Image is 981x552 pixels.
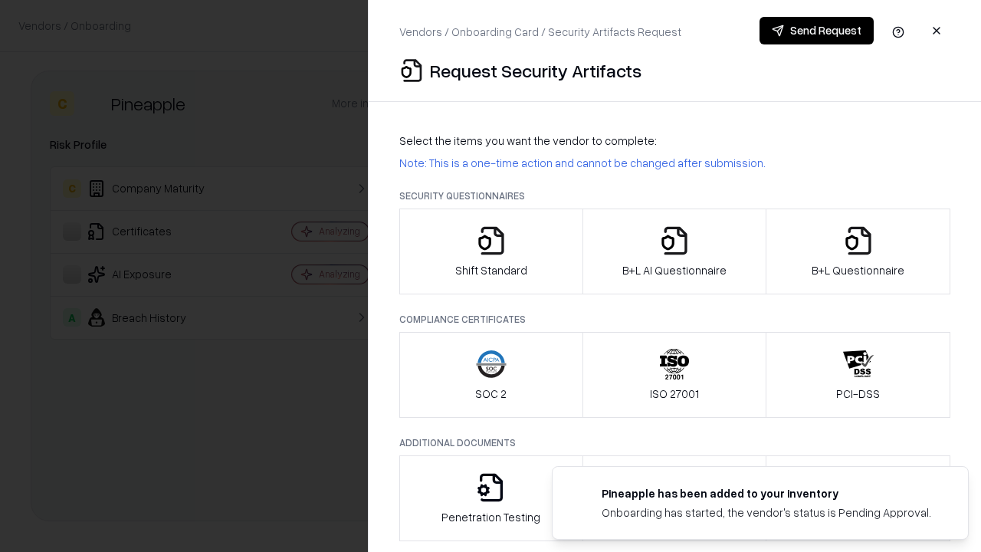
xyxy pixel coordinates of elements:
button: B+L AI Questionnaire [582,209,767,294]
p: B+L Questionnaire [812,262,904,278]
p: Compliance Certificates [399,313,950,326]
button: Privacy Policy [582,455,767,541]
p: Security Questionnaires [399,189,950,202]
button: SOC 2 [399,332,583,418]
p: Shift Standard [455,262,527,278]
p: Penetration Testing [441,509,540,525]
div: Onboarding has started, the vendor's status is Pending Approval. [602,504,931,521]
p: Select the items you want the vendor to complete: [399,133,950,149]
p: Request Security Artifacts [430,58,641,83]
p: SOC 2 [475,386,507,402]
button: Send Request [760,17,874,44]
p: B+L AI Questionnaire [622,262,727,278]
p: Note: This is a one-time action and cannot be changed after submission. [399,155,950,171]
button: Shift Standard [399,209,583,294]
img: pineappleenergy.com [571,485,589,504]
p: Vendors / Onboarding Card / Security Artifacts Request [399,24,681,40]
button: Data Processing Agreement [766,455,950,541]
button: PCI-DSS [766,332,950,418]
div: Pineapple has been added to your inventory [602,485,931,501]
p: PCI-DSS [836,386,880,402]
button: Penetration Testing [399,455,583,541]
button: B+L Questionnaire [766,209,950,294]
p: Additional Documents [399,436,950,449]
button: ISO 27001 [582,332,767,418]
p: ISO 27001 [650,386,699,402]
